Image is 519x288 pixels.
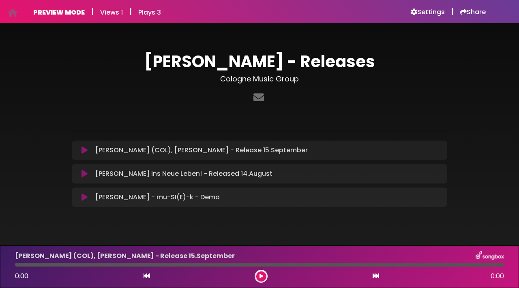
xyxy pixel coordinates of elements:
h6: Plays 3 [138,9,161,16]
a: Settings [411,8,445,16]
p: [PERSON_NAME] - mu-SI(E)-k - Demo [95,192,220,202]
h5: | [129,6,132,16]
p: [PERSON_NAME] ins Neue Leben! - Released 14.August [95,169,272,179]
h5: | [451,6,454,16]
h6: Views 1 [100,9,123,16]
h6: PREVIEW MODE [33,9,85,16]
h5: | [91,6,94,16]
h3: Cologne Music Group [72,75,447,83]
a: Share [460,8,486,16]
h1: [PERSON_NAME] - Releases [72,52,447,71]
p: [PERSON_NAME] (COL), [PERSON_NAME] - Release 15.September [95,145,308,155]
